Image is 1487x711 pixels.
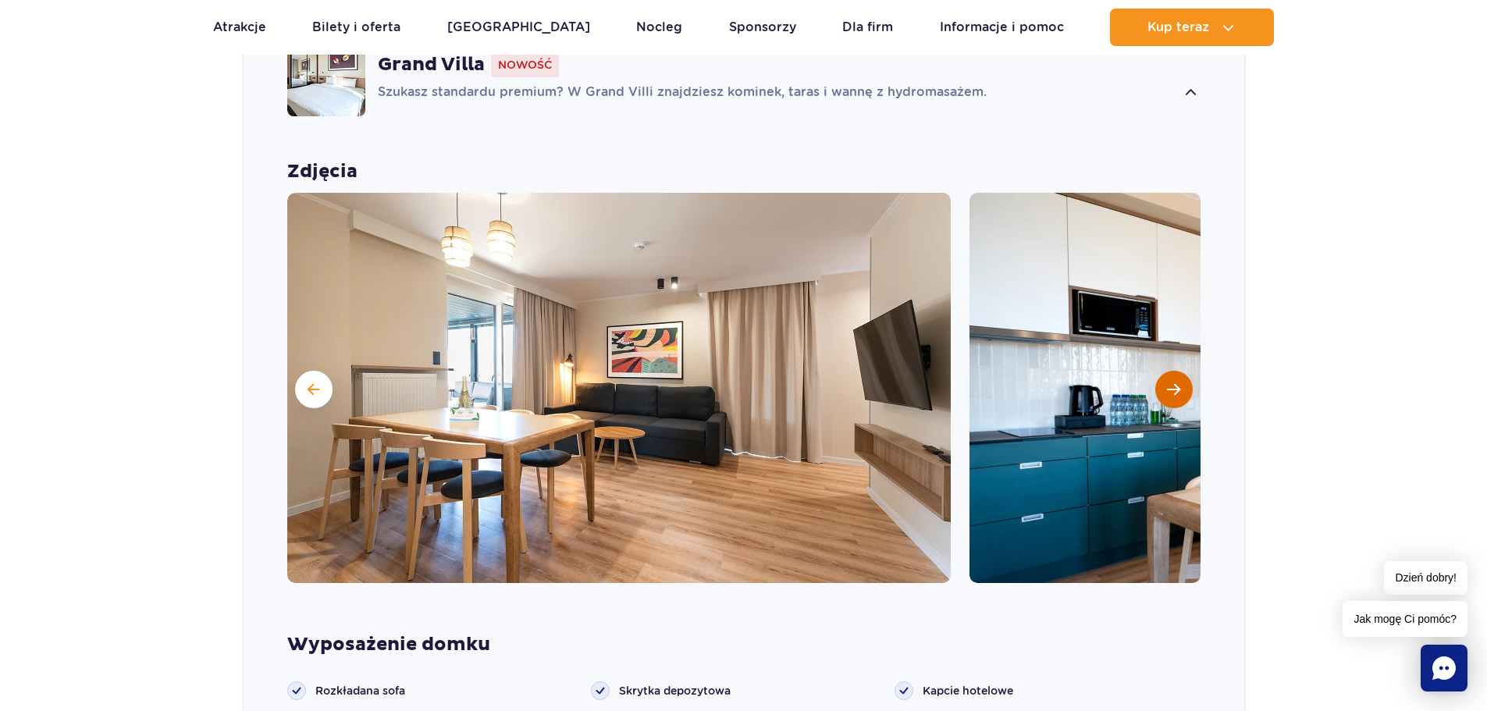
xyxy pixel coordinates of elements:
a: [GEOGRAPHIC_DATA] [447,9,590,46]
span: Nowość [491,52,559,77]
button: Następny slajd [1155,371,1193,408]
span: Skrytka depozytowa [619,683,731,699]
span: Kup teraz [1147,20,1209,34]
div: Chat [1421,645,1467,691]
a: Informacje i pomoc [940,9,1064,46]
a: Atrakcje [213,9,266,46]
span: Kapcie hotelowe [923,683,1013,699]
button: Kup teraz [1110,9,1274,46]
strong: Wyposażenie domku [287,633,1201,656]
strong: Grand Villa [378,53,485,76]
span: Rozkładana sofa [315,683,405,699]
p: Szukasz standardu premium? W Grand Villi znajdziesz kominek, taras i wannę z hydromasażem. [378,84,1176,102]
strong: Zdjęcia [287,160,1201,183]
a: Bilety i oferta [312,9,400,46]
a: Dla firm [842,9,893,46]
a: Sponsorzy [729,9,796,46]
a: Nocleg [636,9,682,46]
span: Jak mogę Ci pomóc? [1343,601,1467,637]
span: Dzień dobry! [1384,561,1467,595]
